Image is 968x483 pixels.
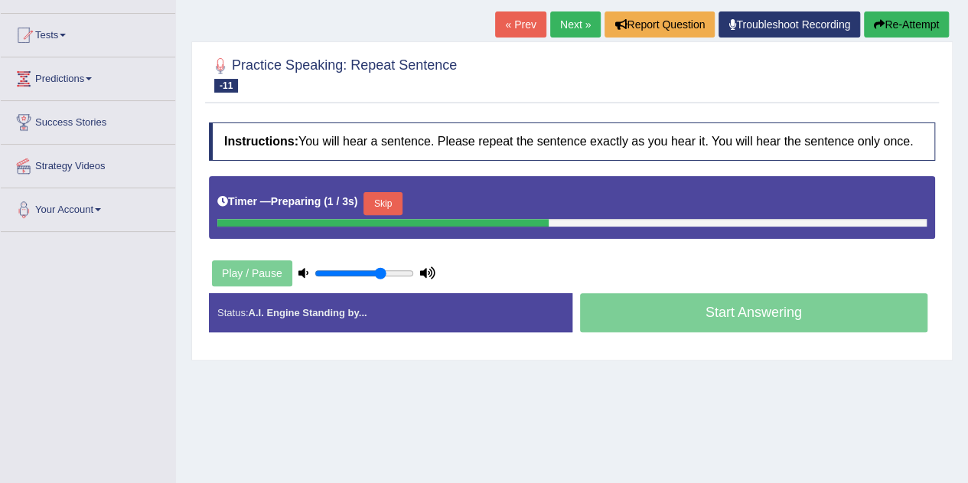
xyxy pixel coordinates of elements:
[864,11,949,38] button: Re-Attempt
[1,188,175,227] a: Your Account
[328,195,354,207] b: 1 / 3s
[1,57,175,96] a: Predictions
[363,192,402,215] button: Skip
[214,79,238,93] span: -11
[217,196,357,207] h5: Timer —
[550,11,601,38] a: Next »
[271,195,321,207] b: Preparing
[324,195,328,207] b: (
[1,145,175,183] a: Strategy Videos
[719,11,860,38] a: Troubleshoot Recording
[248,307,367,318] strong: A.I. Engine Standing by...
[495,11,546,38] a: « Prev
[209,54,457,93] h2: Practice Speaking: Repeat Sentence
[224,135,298,148] b: Instructions:
[1,101,175,139] a: Success Stories
[605,11,715,38] button: Report Question
[354,195,358,207] b: )
[209,293,572,332] div: Status:
[1,14,175,52] a: Tests
[209,122,935,161] h4: You will hear a sentence. Please repeat the sentence exactly as you hear it. You will hear the se...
